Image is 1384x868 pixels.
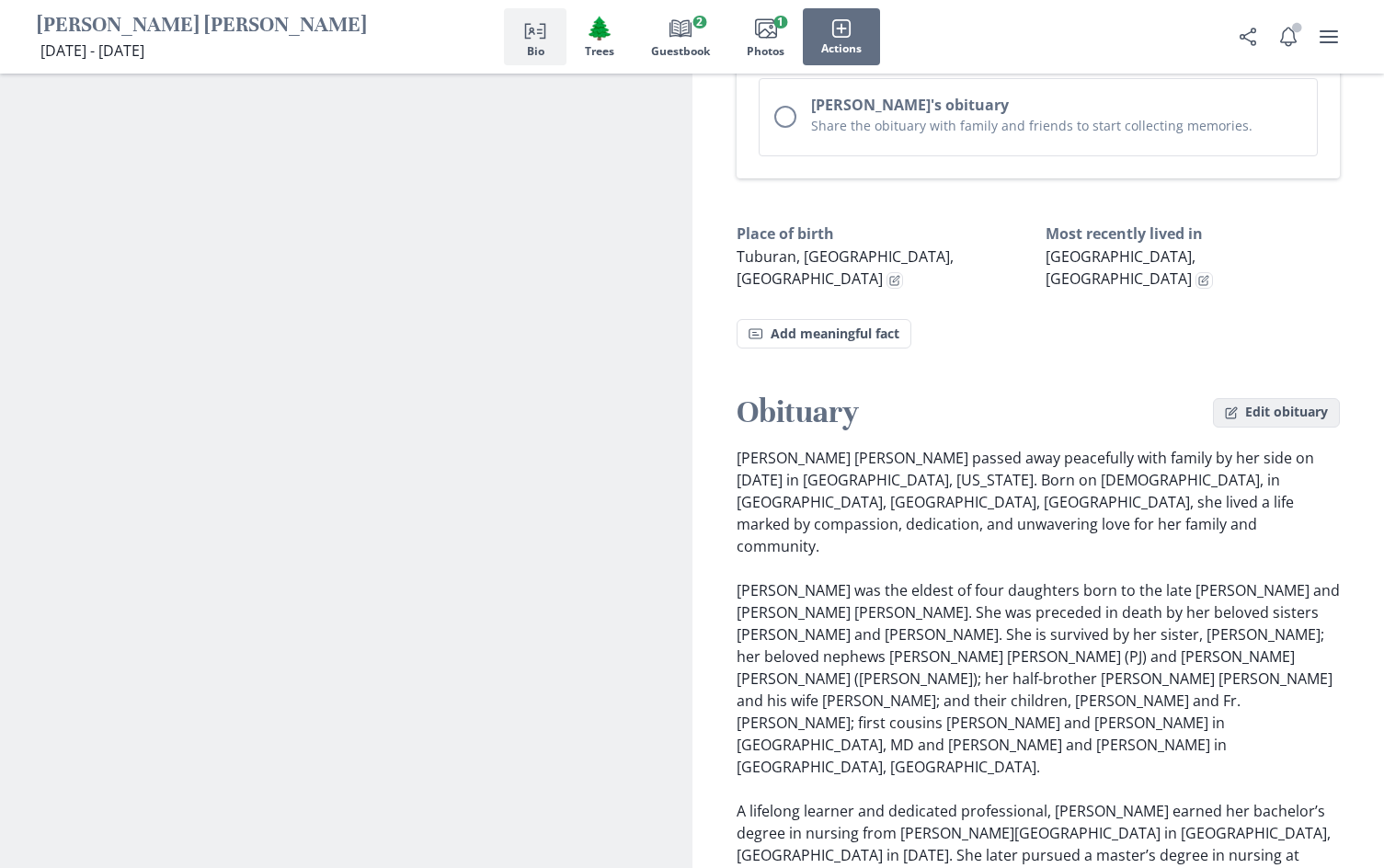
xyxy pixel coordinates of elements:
[40,40,144,61] span: [DATE] - [DATE]
[586,15,613,41] span: Tree
[811,116,1303,135] p: Share the obituary with family and friends to start collecting memories.
[1310,18,1347,55] button: user menu
[759,78,1319,156] button: [PERSON_NAME]'s obituaryShare the obituary with family and friends to start collecting memories.
[1213,398,1340,428] button: Edit obituary
[774,106,796,128] div: Unchecked circle
[803,8,880,65] button: Actions
[1046,223,1340,245] h3: Most recently lived in
[737,393,1214,432] h2: Obituary
[821,42,862,55] span: Actions
[1230,18,1266,55] button: Share Obituary
[747,45,784,58] span: Photos
[737,319,911,348] button: Add meaningful fact
[811,94,1303,116] h2: [PERSON_NAME]'s obituary
[633,8,728,65] button: Guestbook
[37,12,367,40] h1: [PERSON_NAME] [PERSON_NAME]
[773,16,787,29] span: 1
[504,8,566,65] button: Bio
[651,45,710,58] span: Guestbook
[728,8,803,65] button: Photos
[737,223,1031,245] h3: Place of birth
[737,246,954,289] span: Tuburan, [GEOGRAPHIC_DATA], [GEOGRAPHIC_DATA]
[1046,246,1195,289] span: [GEOGRAPHIC_DATA], [GEOGRAPHIC_DATA]
[886,272,904,290] button: Edit fact
[1195,272,1213,290] button: Edit fact
[692,16,706,29] span: 2
[566,8,633,65] button: Trees
[1270,18,1307,55] button: Notifications
[585,45,614,58] span: Trees
[527,45,544,58] span: Bio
